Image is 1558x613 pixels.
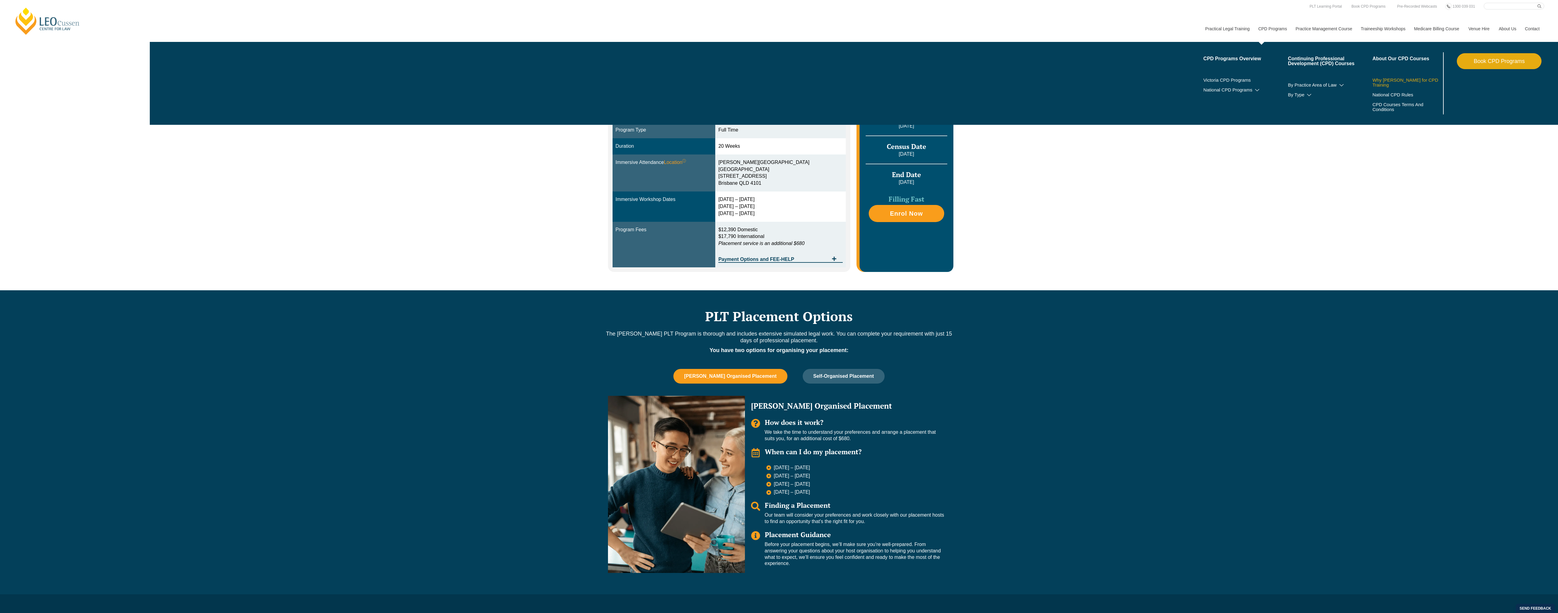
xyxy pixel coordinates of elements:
span: [DATE] – [DATE] [772,473,810,479]
em: Placement service is an additional $680 [718,241,805,246]
span: [DATE] – [DATE] [772,481,810,488]
a: 1300 039 031 [1451,3,1476,10]
span: Census Date [887,142,926,151]
span: [DATE] – [DATE] [772,465,810,471]
div: Immersive Workshop Dates [616,196,713,203]
div: 20 Weeks [718,143,843,150]
div: Tabs. Open items with Enter or Space, close with Escape and navigate using the Arrow keys. [608,46,851,272]
p: The [PERSON_NAME] PLT Program is thorough and includes extensive simulated legal work. You can co... [605,330,953,344]
p: [DATE] [866,123,947,129]
span: Self-Organised Placement [813,373,874,379]
a: Venue Hire [1464,16,1494,42]
iframe: LiveChat chat widget [1420,455,1543,598]
a: National CPD Rules [1372,92,1442,97]
span: Finding a Placement [765,501,831,510]
div: Tabs. Open items with Enter or Space, close with Escape and navigate using the Arrow keys. [605,369,953,576]
a: Practice Management Course [1291,16,1356,42]
span: End Date [892,170,921,179]
strong: You have two options for organising your placement: [709,347,849,353]
span: Payment Options and FEE-HELP [718,257,829,262]
a: Book CPD Programs [1350,3,1387,10]
div: Full Time [718,127,843,134]
div: [DATE] – [DATE] [DATE] – [DATE] [DATE] – [DATE] [718,196,843,217]
a: CPD Programs Overview [1203,56,1288,61]
p: Before your placement begins, we’ll make sure you’re well-prepared. From answering your questions... [765,541,944,567]
span: 1300 039 031 [1453,4,1475,9]
h2: PLT Placement Options [605,309,953,324]
a: Practical Legal Training [1201,16,1254,42]
p: We take the time to understand your preferences and arrange a placement that suits you, for an ad... [765,429,944,442]
a: Medicare Billing Course [1409,16,1464,42]
a: About Our CPD Courses [1372,56,1442,61]
sup: ⓘ [682,159,686,163]
span: [DATE] – [DATE] [772,489,810,496]
div: Program Fees [616,226,713,233]
a: [PERSON_NAME] Centre for Law [14,7,81,35]
span: How does it work? [765,418,823,427]
p: Our team will consider your preferences and work closely with our placement hosts to find an oppo... [765,512,944,525]
p: [DATE] [866,151,947,158]
a: CPD Courses Terms And Conditions [1372,102,1427,112]
span: $17,790 International [718,234,764,239]
span: Filling Fast [889,195,924,203]
h2: [PERSON_NAME] Organised Placement [751,402,944,410]
a: Why [PERSON_NAME] for CPD Training [1372,78,1442,87]
a: By Type [1288,92,1372,97]
div: Duration [616,143,713,150]
p: [DATE] [866,179,947,186]
a: PLT Learning Portal [1308,3,1343,10]
a: By Practice Area of Law [1288,83,1372,87]
a: Book CPD Programs [1457,53,1541,69]
span: Placement Guidance [765,530,831,539]
a: Enrol Now [869,205,944,222]
a: Victoria CPD Programs [1203,78,1288,83]
a: Traineeship Workshops [1356,16,1409,42]
a: Contact [1520,16,1544,42]
a: CPD Programs [1254,16,1291,42]
span: [PERSON_NAME] Organised Placement [684,373,776,379]
a: National CPD Programs [1203,87,1288,92]
a: Continuing Professional Development (CPD) Courses [1288,56,1372,66]
span: $12,390 Domestic [718,227,758,232]
span: When can I do my placement? [765,447,862,456]
a: Pre-Recorded Webcasts [1396,3,1439,10]
a: About Us [1494,16,1520,42]
div: Immersive Attendance [616,159,713,166]
span: Location [664,159,686,166]
span: Enrol Now [890,210,923,217]
div: [PERSON_NAME][GEOGRAPHIC_DATA] [GEOGRAPHIC_DATA] [STREET_ADDRESS] Brisbane QLD 4101 [718,159,843,187]
div: Program Type [616,127,713,134]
